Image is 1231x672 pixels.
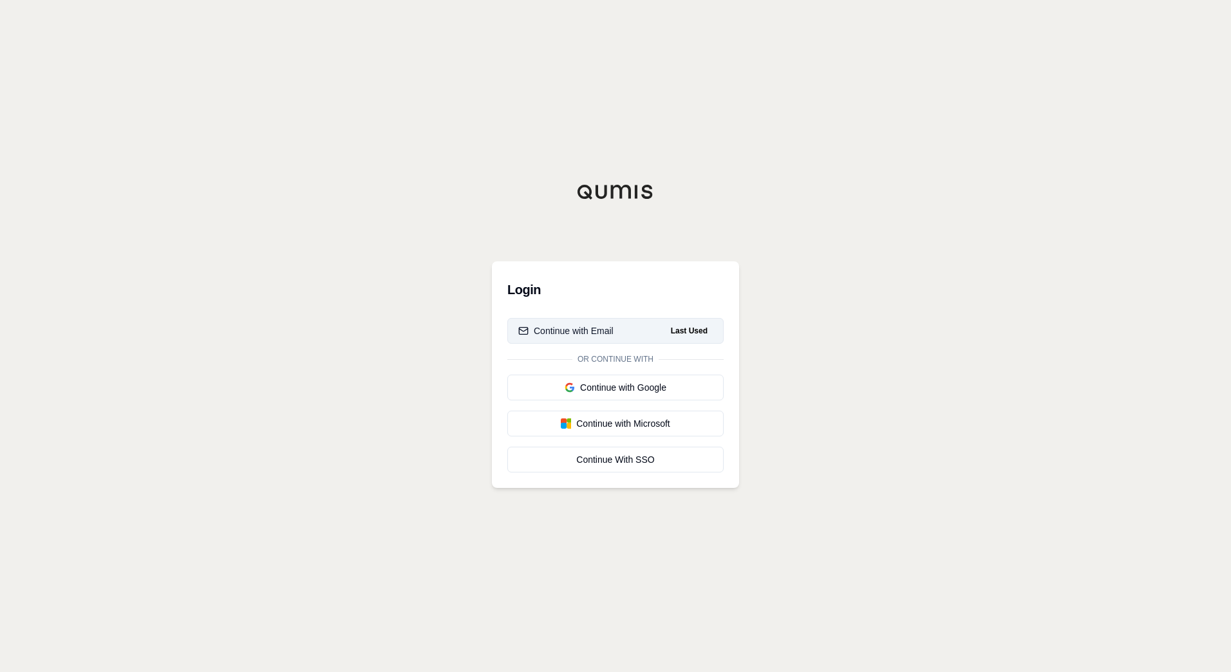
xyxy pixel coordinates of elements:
[572,354,659,364] span: Or continue with
[507,447,724,472] a: Continue With SSO
[507,318,724,344] button: Continue with EmailLast Used
[518,324,614,337] div: Continue with Email
[518,417,713,430] div: Continue with Microsoft
[666,323,713,339] span: Last Used
[507,375,724,400] button: Continue with Google
[507,277,724,303] h3: Login
[518,453,713,466] div: Continue With SSO
[577,184,654,200] img: Qumis
[518,381,713,394] div: Continue with Google
[507,411,724,436] button: Continue with Microsoft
